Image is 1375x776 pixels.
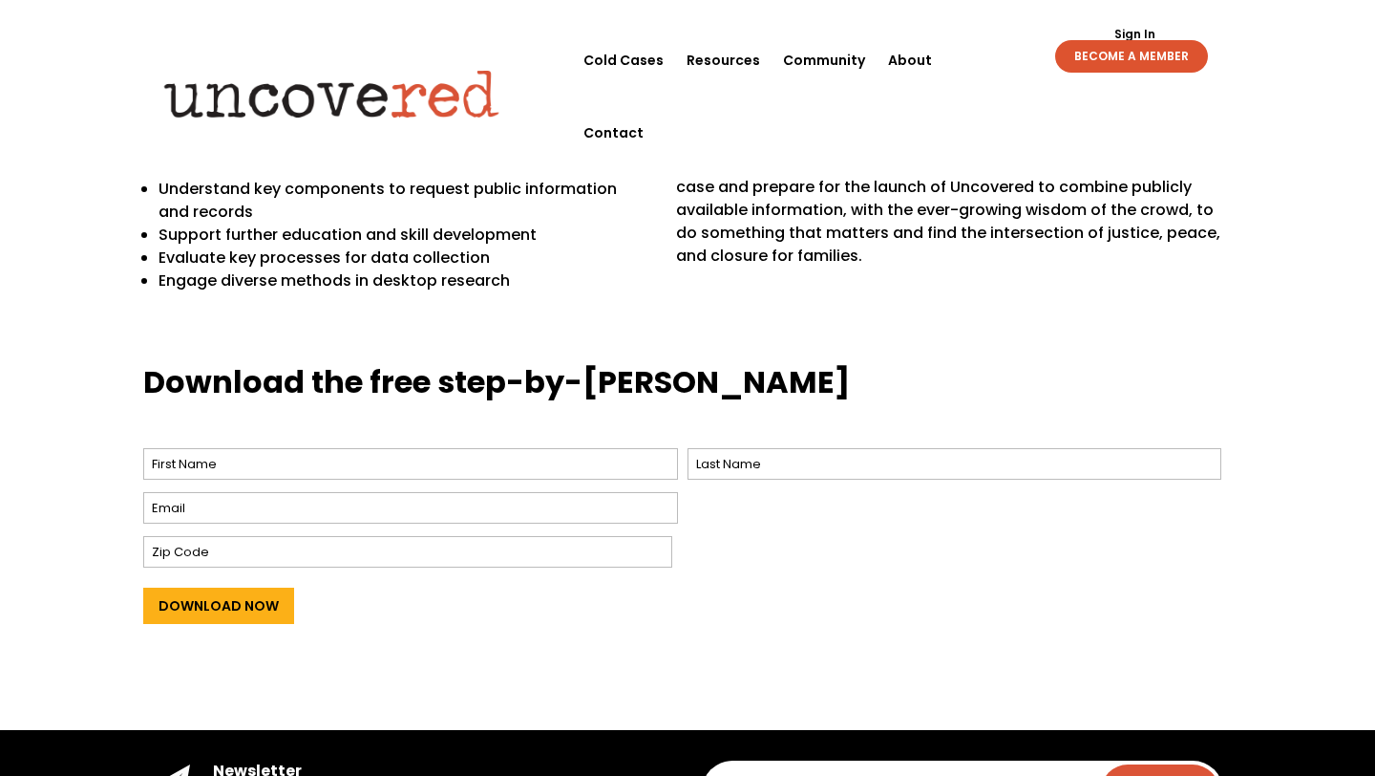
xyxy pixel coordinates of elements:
input: First Name [143,448,678,480]
a: Resources [687,24,760,97]
span: The guide also comes with workspace so you can map out your next case and prepare for the launch ... [676,153,1220,267]
input: Last Name [687,448,1222,480]
a: Cold Cases [583,24,664,97]
a: BECOME A MEMBER [1055,40,1208,73]
input: Download Now [143,588,294,624]
p: Support further education and skill development [159,224,649,247]
a: About [888,24,932,97]
input: Zip Code [143,536,672,568]
input: Email [143,492,678,524]
h3: Download the free step-by-[PERSON_NAME] [143,361,1232,414]
p: Engage diverse methods in desktop research [159,269,649,292]
a: Community [783,24,865,97]
a: Sign In [1104,29,1166,40]
img: Uncovered logo [148,56,516,131]
a: Contact [583,97,644,169]
p: Evaluate key processes for data collection [159,247,649,269]
p: Understand key components to request public information and records [159,178,649,224]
